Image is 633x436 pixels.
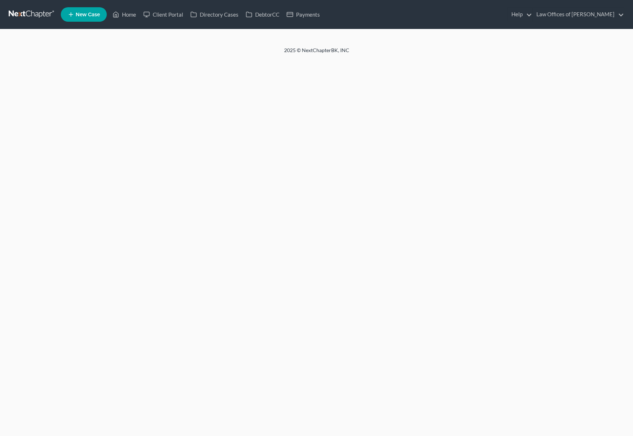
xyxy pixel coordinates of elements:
a: Directory Cases [187,8,242,21]
a: Law Offices of [PERSON_NAME] [533,8,624,21]
div: 2025 © NextChapterBK, INC [110,47,523,60]
a: Home [109,8,140,21]
a: Client Portal [140,8,187,21]
a: Payments [283,8,324,21]
a: DebtorCC [242,8,283,21]
a: Help [508,8,532,21]
new-legal-case-button: New Case [61,7,107,22]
